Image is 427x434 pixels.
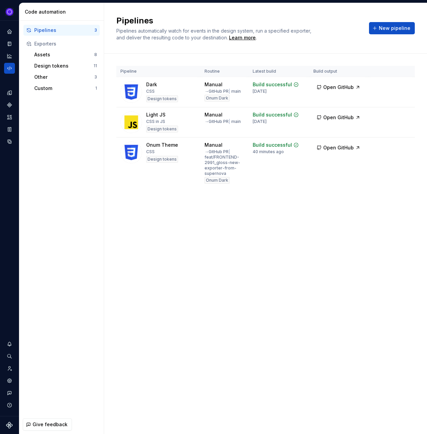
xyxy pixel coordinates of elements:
div: [DATE] [253,89,267,94]
span: Open GitHub [323,144,354,151]
a: Design tokens [4,87,15,98]
div: Design tokens [146,156,178,163]
a: Storybook stories [4,124,15,135]
div: Manual [205,81,222,88]
svg: Supernova Logo [6,422,13,429]
div: Build successful [253,81,292,88]
div: Onum Dark [205,95,230,102]
div: Manual [205,111,222,118]
div: Exporters [34,40,97,47]
h2: Pipelines [116,15,320,26]
div: 3 [94,74,97,80]
div: → GitHub PR main [205,119,241,124]
a: Components [4,100,15,110]
div: Onum Dark [205,177,230,184]
button: Notifications [4,339,15,349]
a: Open GitHub [313,85,364,91]
div: Build successful [253,142,292,148]
a: Analytics [4,51,15,61]
button: Design tokens11 [32,60,100,71]
div: Design tokens [146,95,178,102]
span: . [228,35,257,40]
a: Home [4,26,15,37]
a: Invite team [4,363,15,374]
span: Open GitHub [323,114,354,121]
a: Open GitHub [313,115,364,121]
a: Open GitHub [313,146,364,151]
button: Open GitHub [313,111,364,124]
div: [DATE] [253,119,267,124]
span: Pipelines automatically watch for events in the design system, run a specified exporter, and deli... [116,28,313,40]
span: New pipeline [379,25,410,32]
div: 3 [94,28,97,33]
span: Give feedback [33,421,67,428]
div: Build successful [253,111,292,118]
div: Design tokens [146,126,178,132]
div: Pipelines [34,27,94,34]
a: Documentation [4,38,15,49]
button: Open GitHub [313,81,364,93]
div: Other [34,74,94,80]
div: Design tokens [34,62,94,69]
a: Settings [4,375,15,386]
div: Custom [34,85,95,92]
span: | [229,119,230,124]
div: Manual [205,142,222,148]
button: Give feedback [23,418,72,431]
button: Contact support [4,387,15,398]
div: CSS [146,149,155,155]
div: Dark [146,81,157,88]
div: 11 [94,63,97,69]
a: Code automation [4,63,15,74]
span: | [229,89,230,94]
div: → GitHub PR main [205,89,241,94]
div: → GitHub PR feat/FRONTEND-2991_gloss-new-exporter-from-supernova [205,149,245,176]
img: 868fd657-9a6c-419b-b302-5d6615f36a2c.png [5,8,14,16]
a: Learn more [229,34,256,41]
button: New pipeline [369,22,415,34]
th: Routine [200,66,249,77]
th: Build output [309,66,368,77]
div: CSS in JS [146,119,165,124]
span: Open GitHub [323,84,354,91]
a: Assets [4,112,15,123]
div: Assets [34,51,94,58]
div: CSS [146,89,155,94]
button: Open GitHub [313,142,364,154]
div: 1 [95,86,97,91]
button: Search ⌘K [4,351,15,362]
div: 40 minutes ago [253,149,284,155]
th: Latest build [249,66,309,77]
button: Other3 [32,72,100,83]
div: 8 [94,52,97,57]
button: Assets8 [32,49,100,60]
div: Light JS [146,111,166,118]
button: Custom1 [32,83,100,94]
div: Code automation [25,8,101,15]
a: Data sources [4,136,15,147]
button: Pipelines3 [23,25,100,36]
div: Onum Theme [146,142,178,148]
th: Pipeline [116,66,200,77]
